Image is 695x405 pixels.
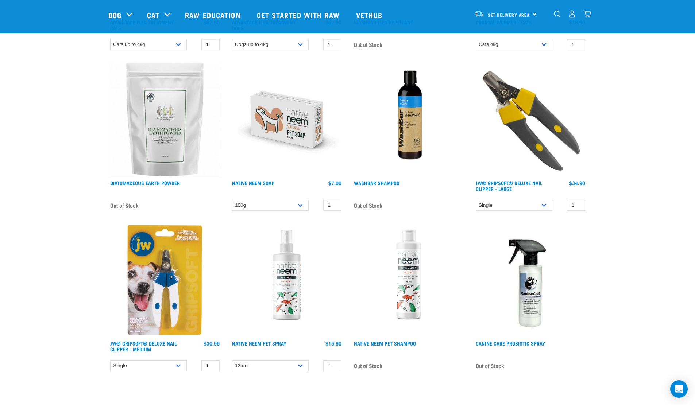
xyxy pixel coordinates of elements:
a: Native Neem Soap [232,182,274,184]
a: Cat [147,9,159,20]
a: Native Neem Pet Spray [232,342,286,344]
img: home-icon-1@2x.png [554,11,561,17]
span: Out of Stock [354,200,382,211]
span: Out of Stock [476,360,504,371]
span: Out of Stock [354,39,382,50]
div: Open Intercom Messenger [670,380,688,398]
div: $34.90 [569,180,585,186]
span: Out of Stock [354,360,382,371]
img: Canine Care [474,224,587,337]
img: Organic neem pet soap bar 100g green trading [230,63,343,176]
img: Wash Bar Neem Fresh Shampoo [352,63,465,176]
a: WashBar Shampoo [354,182,399,184]
a: Native Neem Pet Shampoo [354,342,416,344]
a: Get started with Raw [250,0,349,30]
a: Raw Education [178,0,249,30]
img: JW Deluxe Nail Clipper Large [474,63,587,176]
img: Diatomaceous earth [108,63,221,176]
a: Canine Care Probiotic Spray [476,342,545,344]
input: 1 [323,39,341,50]
input: 1 [201,39,220,50]
div: $15.90 [325,340,341,346]
input: 1 [323,360,341,371]
img: home-icon@2x.png [583,10,591,18]
input: 1 [567,39,585,50]
img: van-moving.png [474,11,484,17]
a: Diatomaceous Earth Powder [110,182,180,184]
span: Set Delivery Area [488,13,530,16]
input: 1 [323,200,341,211]
div: $7.00 [328,180,341,186]
img: Native Neem Pet Shampoo [352,224,465,337]
img: JW Deluxe Nail Clipper Medium [108,224,221,337]
img: Native Neem Pet Spray [230,224,343,337]
a: Vethub [349,0,392,30]
img: user.png [568,10,576,18]
input: 1 [567,200,585,211]
div: $30.99 [204,340,220,346]
a: Dog [108,9,121,20]
a: JW® GripSoft® Deluxe Nail Clipper - Large [476,182,542,190]
input: 1 [201,360,220,371]
a: JW® GripSoft® Deluxe Nail Clipper - Medium [110,342,177,350]
span: Out of Stock [110,200,139,211]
